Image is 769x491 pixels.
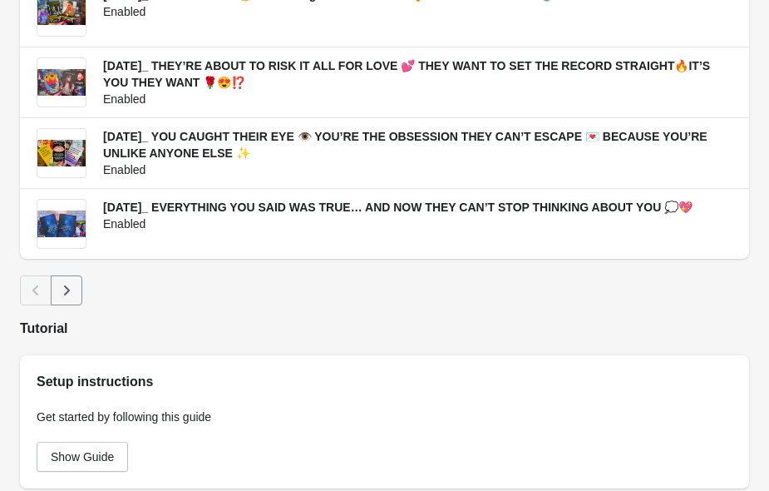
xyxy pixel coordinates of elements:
nav: Pagination [20,275,749,305]
button: Show Guide [37,442,128,472]
h2: Setup instructions [37,372,732,392]
span: [DATE]_ YOU CAUGHT THEIR EYE 👁️ YOU’RE THE OBSESSION THEY CAN’T ESCAPE 💌 BECAUSE YOU’RE UNLIKE AN... [103,130,707,160]
span: [DATE]_ EVERYTHING YOU SAID WAS TRUE… AND NOW THEY CAN’T STOP THINKING ABOUT YOU 💭💖 [103,201,693,214]
div: Enabled [103,161,732,178]
button: Next [51,275,82,305]
p: Get started by following this guide [37,409,732,425]
div: Enabled [103,216,732,232]
span: [DATE]_ THEY’RE ABOUT TO RISK IT ALL FOR LOVE 💕 THEY WANT TO SET THE RECORD STRAIGHT🔥IT’S YOU THE... [103,59,710,89]
img: 2025.08.26_ YOU CAUGHT THEIR EYE 👁️ YOU’RE THE OBSESSION THEY CAN’T ESCAPE 💌 BECAUSE YOU’RE UNLIK... [37,140,86,167]
span: Show Guide [51,450,114,464]
h2: Tutorial [20,319,749,339]
div: Enabled [103,3,732,20]
div: Enabled [103,91,732,107]
img: 2025.08.25_ EVERYTHING YOU SAID WAS TRUE… AND NOW THEY CAN’T STOP THINKING ABOUT YOU 💭💖 [37,211,86,238]
img: 2025.08.27_ THEY’RE ABOUT TO RISK IT ALL FOR LOVE 💕 THEY WANT TO SET THE RECORD STRAIGHT🔥IT’S YOU... [37,69,86,97]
